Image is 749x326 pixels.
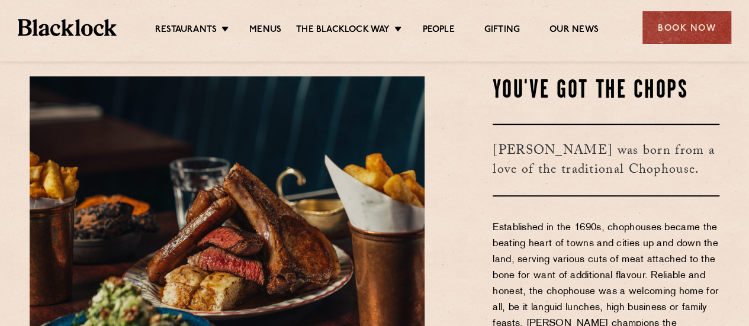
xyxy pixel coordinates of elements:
a: Restaurants [155,24,217,37]
a: Gifting [484,24,520,37]
div: Book Now [642,11,731,44]
h2: You've Got The Chops [493,76,719,106]
h3: [PERSON_NAME] was born from a love of the traditional Chophouse. [493,124,719,196]
a: Menus [249,24,281,37]
a: Our News [549,24,599,37]
img: BL_Textured_Logo-footer-cropped.svg [18,19,117,35]
a: People [422,24,454,37]
a: The Blacklock Way [296,24,390,37]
